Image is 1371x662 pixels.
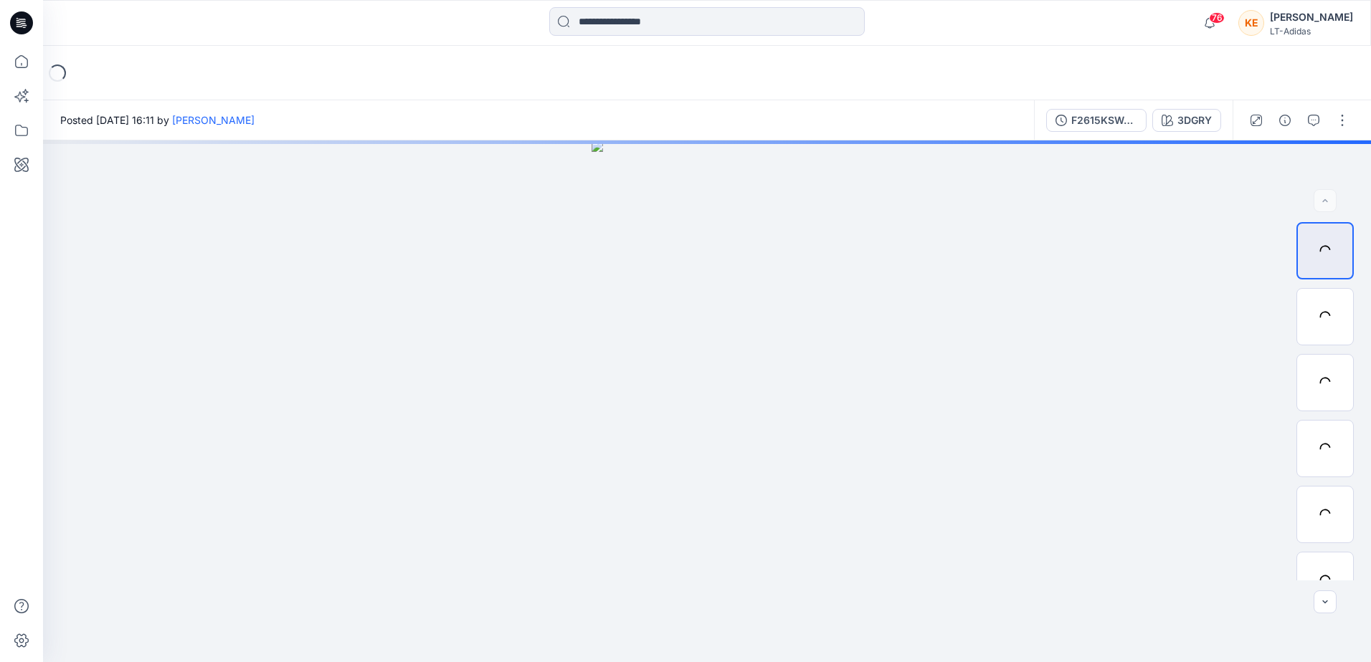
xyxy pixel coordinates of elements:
div: [PERSON_NAME] [1270,9,1353,26]
div: LT-Adidas [1270,26,1353,37]
div: KE [1238,10,1264,36]
img: eyJhbGciOiJIUzI1NiIsImtpZCI6IjAiLCJzbHQiOiJzZXMiLCJ0eXAiOiJKV1QifQ.eyJkYXRhIjp7InR5cGUiOiJzdG9yYW... [592,140,823,662]
span: Posted [DATE] 16:11 by [60,112,255,128]
a: [PERSON_NAME] [172,114,255,126]
div: F2615KSWJ402_CON BARREL PANT [1071,112,1137,128]
span: 76 [1209,12,1225,24]
button: Details [1273,109,1296,132]
button: F2615KSWJ402_CON BARREL PANT [1046,109,1147,132]
div: 3DGRY [1177,112,1212,128]
button: 3DGRY [1152,109,1221,132]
